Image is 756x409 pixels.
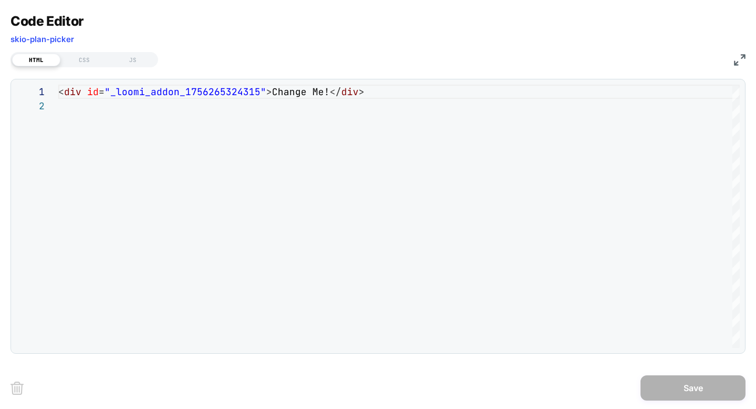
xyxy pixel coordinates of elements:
[359,86,364,98] span: >
[341,86,359,98] span: div
[272,86,330,98] span: Change Me!
[640,375,745,401] button: Save
[734,54,745,66] img: fullscreen
[330,86,341,98] span: </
